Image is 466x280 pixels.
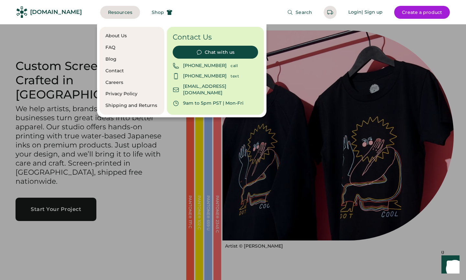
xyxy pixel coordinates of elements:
[348,9,362,16] div: Login
[183,100,244,107] div: 9am to 5pm PST | Mon-Fri
[231,74,258,79] div: text
[105,102,158,109] a: Shipping and Returns
[152,10,164,15] span: Shop
[183,73,227,79] div: [PHONE_NUMBER]
[173,33,258,42] div: Contact Us
[16,6,27,18] img: Rendered Logo - Screens
[183,83,258,96] div: [EMAIL_ADDRESS][DOMAIN_NAME]
[30,8,82,16] div: [DOMAIN_NAME]
[296,10,312,15] span: Search
[144,6,180,19] button: Shop
[105,91,158,97] a: Privacy Policy
[105,33,158,39] a: About Us
[105,79,158,86] a: Careers
[105,56,158,63] a: Blog
[173,46,258,59] button: Chat with us
[231,63,258,68] div: call
[105,44,158,51] a: FAQ
[105,68,158,74] a: Contact
[362,9,383,16] div: | Sign up
[100,6,140,19] button: Resources
[435,251,463,279] iframe: Front Chat
[324,6,337,19] button: Retrieve an order
[183,63,227,69] div: [PHONE_NUMBER]
[394,6,450,19] button: Create a product
[279,6,320,19] button: Search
